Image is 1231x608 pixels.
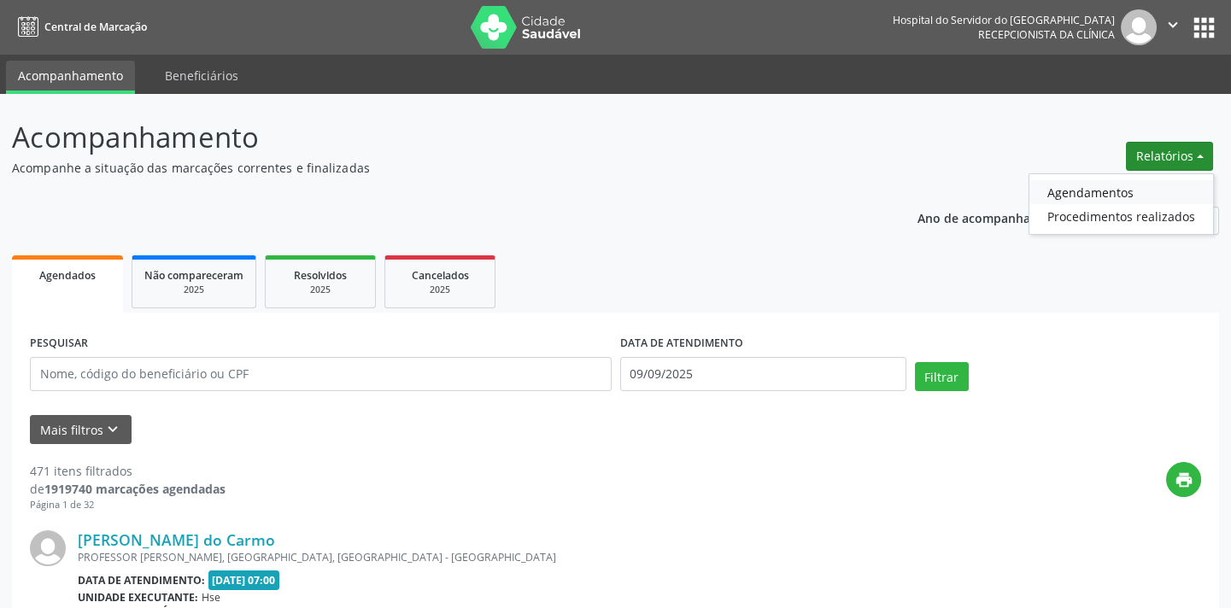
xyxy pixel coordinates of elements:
[144,268,243,283] span: Não compareceram
[39,268,96,283] span: Agendados
[30,415,132,445] button: Mais filtroskeyboard_arrow_down
[30,357,612,391] input: Nome, código do beneficiário ou CPF
[620,357,906,391] input: Selecione um intervalo
[278,284,363,296] div: 2025
[620,330,743,357] label: DATA DE ATENDIMENTO
[397,284,483,296] div: 2025
[1175,471,1193,489] i: print
[915,362,969,391] button: Filtrar
[1029,180,1213,204] a: Agendamentos
[412,268,469,283] span: Cancelados
[1029,204,1213,228] a: Procedimentos realizados
[12,116,857,159] p: Acompanhamento
[12,13,147,41] a: Central de Marcação
[12,159,857,177] p: Acompanhe a situação das marcações correntes e finalizadas
[44,20,147,34] span: Central de Marcação
[44,481,226,497] strong: 1919740 marcações agendadas
[30,498,226,512] div: Página 1 de 32
[78,550,945,564] div: PROFESSOR [PERSON_NAME], [GEOGRAPHIC_DATA], [GEOGRAPHIC_DATA] - [GEOGRAPHIC_DATA]
[153,61,250,91] a: Beneficiários
[978,27,1115,42] span: Recepcionista da clínica
[30,330,88,357] label: PESQUISAR
[103,420,122,439] i: keyboard_arrow_down
[1126,142,1213,171] button: Relatórios
[30,480,226,498] div: de
[1189,13,1219,43] button: apps
[78,530,275,549] a: [PERSON_NAME] do Carmo
[1029,173,1214,235] ul: Relatórios
[1164,15,1182,34] i: 
[917,207,1069,228] p: Ano de acompanhamento
[1166,462,1201,497] button: print
[78,590,198,605] b: Unidade executante:
[144,284,243,296] div: 2025
[1121,9,1157,45] img: img
[893,13,1115,27] div: Hospital do Servidor do [GEOGRAPHIC_DATA]
[1157,9,1189,45] button: 
[208,570,280,590] span: [DATE] 07:00
[30,530,66,566] img: img
[294,268,347,283] span: Resolvidos
[30,462,226,480] div: 471 itens filtrados
[202,590,220,605] span: Hse
[78,573,205,588] b: Data de atendimento:
[6,61,135,94] a: Acompanhamento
